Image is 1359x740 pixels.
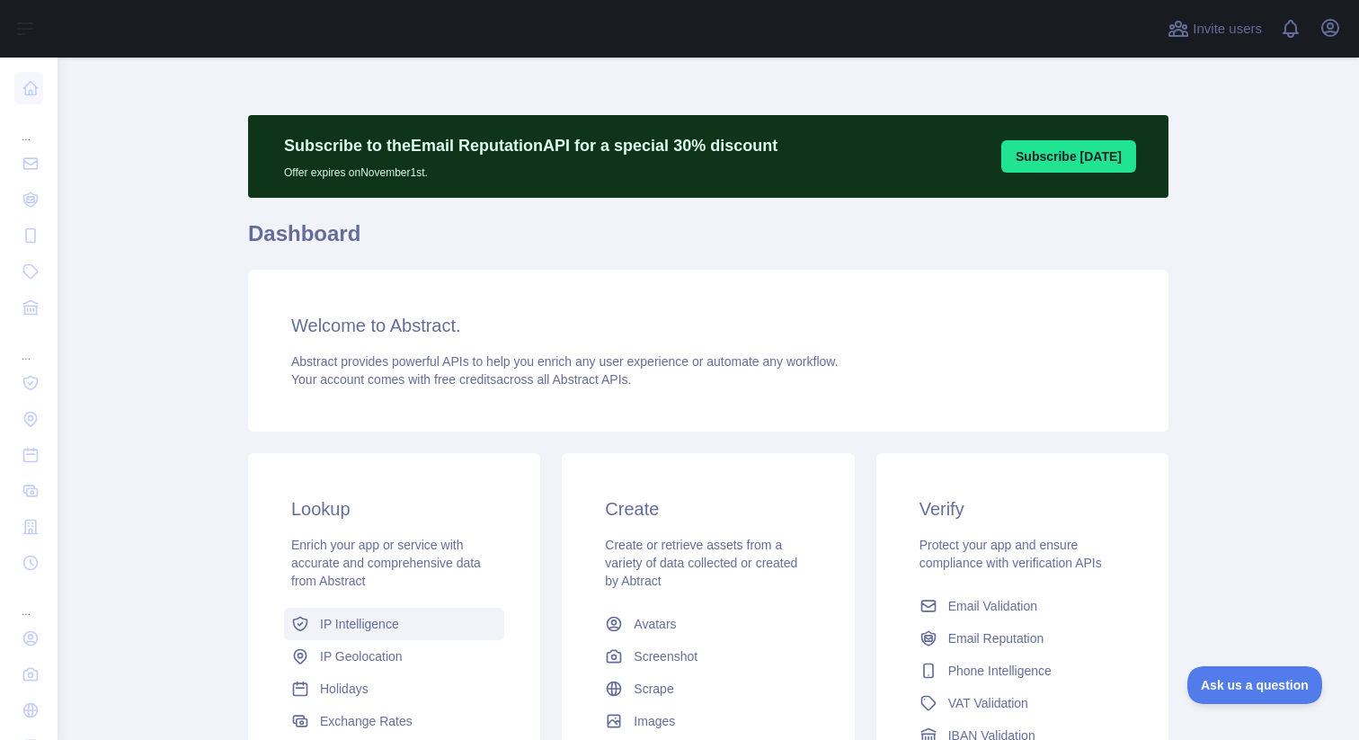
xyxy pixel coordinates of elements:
h3: Lookup [291,496,497,522]
a: IP Geolocation [284,640,504,673]
button: Invite users [1164,14,1266,43]
h3: Verify [919,496,1125,522]
span: Images [634,712,675,730]
p: Offer expires on November 1st. [284,158,777,180]
div: ... [14,327,43,363]
span: Phone Intelligence [948,662,1052,680]
span: Exchange Rates [320,712,413,730]
a: Avatars [598,608,818,640]
span: free credits [434,372,496,387]
h3: Create [605,496,811,522]
span: Screenshot [634,647,697,665]
a: IP Intelligence [284,608,504,640]
a: Scrape [598,673,818,705]
span: IP Geolocation [320,647,403,665]
h3: Welcome to Abstract. [291,313,1125,338]
span: Your account comes with across all Abstract APIs. [291,372,631,387]
iframe: Toggle Customer Support [1187,666,1323,704]
span: Holidays [320,680,369,698]
span: Email Validation [948,597,1037,615]
div: ... [14,108,43,144]
a: Holidays [284,673,504,705]
span: Enrich your app or service with accurate and comprehensive data from Abstract [291,538,481,588]
span: Invite users [1193,19,1262,40]
a: VAT Validation [912,687,1132,719]
a: Phone Intelligence [912,655,1132,687]
span: Abstract provides powerful APIs to help you enrich any user experience or automate any workflow. [291,354,839,369]
span: IP Intelligence [320,615,399,633]
button: Subscribe [DATE] [1001,140,1136,173]
p: Subscribe to the Email Reputation API for a special 30 % discount [284,133,777,158]
span: Protect your app and ensure compliance with verification APIs [919,538,1102,570]
span: Email Reputation [948,629,1044,647]
a: Exchange Rates [284,705,504,737]
a: Images [598,705,818,737]
h1: Dashboard [248,219,1168,263]
span: Scrape [634,680,673,698]
a: Email Reputation [912,622,1132,655]
a: Email Validation [912,590,1132,622]
div: ... [14,583,43,619]
span: Avatars [634,615,676,633]
span: VAT Validation [948,694,1028,712]
a: Screenshot [598,640,818,673]
span: Create or retrieve assets from a variety of data collected or created by Abtract [605,538,797,588]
